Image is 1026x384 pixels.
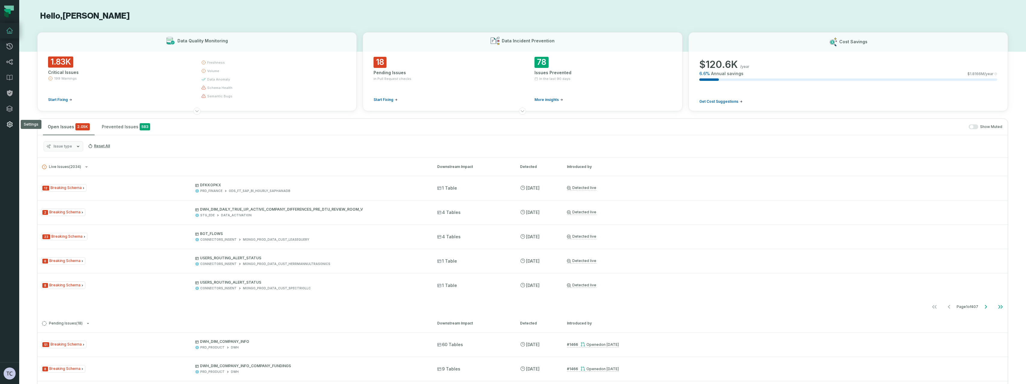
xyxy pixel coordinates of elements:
[42,342,49,347] span: Severity
[41,282,85,289] span: Issue Type
[140,123,150,130] span: 583
[374,76,411,81] span: in Pull Request checks
[200,286,237,291] div: CONNECTORS_INSENT
[41,184,86,192] span: Issue Type
[567,342,619,347] a: #1466Opened[DATE] 1:56:17 PM
[534,57,549,68] span: 78
[534,70,671,76] div: Issues Prevented
[42,259,48,264] span: Severity
[699,71,710,77] span: 6.6 %
[979,301,993,313] button: Go to next page
[437,366,460,372] span: 9 Tables
[526,283,540,288] relative-time: Aug 9, 2025, 6:12 PM PDT
[942,301,956,313] button: Go to previous page
[363,32,682,111] button: Data Incident Prevention18Pending Issuesin Pull Request checksStart Fixing78Issues PreventedIn th...
[38,301,1008,313] nav: pagination
[4,367,16,379] img: avatar of Taylen Ceccacci
[42,321,83,326] span: Pending Issues ( 18 )
[38,176,1008,314] div: Live Issues(2034)
[699,59,738,71] span: $ 120.6K
[437,209,461,215] span: 4 Tables
[195,280,426,285] p: USERS_ROUTING_ALERT_STATUS
[437,164,509,169] div: Downstream Impact
[42,367,48,371] span: Severity
[520,321,556,326] div: Detected
[740,64,749,69] span: /year
[243,237,309,242] div: MONGO_PROD_DATA_CUST_LEASEQUERY
[44,141,83,151] button: Issue type
[21,120,41,129] div: Settings
[601,342,619,347] relative-time: Sep 30, 2024, 1:56 PM PDT
[53,144,72,149] span: Issue type
[221,213,252,218] div: DATA_ACTIVATION
[580,342,619,347] div: Opened
[526,185,540,190] relative-time: Aug 9, 2025, 6:12 PM PDT
[927,301,942,313] button: Go to first page
[502,38,555,44] h3: Data Incident Prevention
[374,70,510,76] div: Pending Issues
[42,165,426,169] button: Live Issues(2034)
[200,237,237,242] div: CONNECTORS_INSENT
[993,301,1008,313] button: Go to last page
[195,256,426,261] p: USERS_ROUTING_ALERT_STATUS
[195,231,426,236] p: BOT_FLOWS
[157,124,1002,130] div: Show Muted
[437,258,457,264] span: 1 Table
[195,364,426,368] p: DWH_DIM_COMPANY_INFO_COMPANY_FUNDINGS
[48,97,68,102] span: Start Fixing
[41,209,85,216] span: Issue Type
[567,164,1003,169] div: Introduced by
[195,207,426,212] p: DWH_DIM_DAILY_TRUE_UP_ACTIVE_COMPANY_DIFFERENCES_PRE_DTU_REVIEW_ROOM_V
[207,85,232,90] span: schema health
[54,76,77,81] span: 199 Warnings
[839,39,867,45] h3: Cost Savings
[526,234,540,239] relative-time: Aug 9, 2025, 6:12 PM PDT
[42,234,50,239] span: Severity
[567,185,596,190] a: Detected live
[526,258,540,264] relative-time: Aug 9, 2025, 6:12 PM PDT
[195,183,426,187] p: DFKKOPKX
[42,283,48,288] span: Severity
[41,257,85,265] span: Issue Type
[229,189,290,193] div: ODS_FT_SAP_BI_HOURLY_SAPHANADB
[200,370,225,374] div: PRD_PRODUCT
[526,342,540,347] relative-time: Aug 10, 2025, 4:18 AM PDT
[699,99,738,104] span: Get Cost Suggestions
[48,97,72,102] a: Start Fixing
[207,69,219,73] span: volume
[75,123,90,130] span: critical issues and errors combined
[967,72,994,76] span: $ 1.8166M /year
[42,186,49,190] span: Severity
[207,77,230,82] span: data anomaly
[567,210,596,215] a: Detected live
[207,94,232,99] span: semantic bugs
[42,210,48,215] span: Severity
[243,286,311,291] div: MONGO_PROD_DATA_CUST_SPECTRIOLLC
[231,370,239,374] div: DWH
[711,71,743,77] span: Annual savings
[48,56,73,68] span: 1.83K
[567,258,596,264] a: Detected live
[437,342,463,348] span: 60 Tables
[195,339,426,344] p: DWH_DIM_COMPANY_INFO
[534,97,563,102] a: More insights
[42,165,81,169] span: Live Issues ( 2034 )
[42,321,426,326] button: Pending Issues(18)
[200,189,222,193] div: PRD_FINANCE
[539,76,571,81] span: In the last 90 days
[526,366,540,371] relative-time: Aug 10, 2025, 4:18 AM PDT
[927,301,1008,313] ul: Page 1 of 407
[374,97,398,102] a: Start Fixing
[41,341,86,348] span: Issue Type
[177,38,228,44] h3: Data Quality Monitoring
[41,233,87,240] span: Issue Type
[699,99,743,104] a: Get Cost Suggestions
[97,119,155,135] button: Prevented Issues
[200,262,237,266] div: CONNECTORS_INSENT
[374,57,386,68] span: 18
[243,262,330,266] div: MONGO_PROD_DATA_CUST_HERRMANNULTRASONICS
[207,60,225,65] span: freshness
[437,321,509,326] div: Downstream Impact
[43,119,95,135] button: Open Issues
[437,234,461,240] span: 4 Tables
